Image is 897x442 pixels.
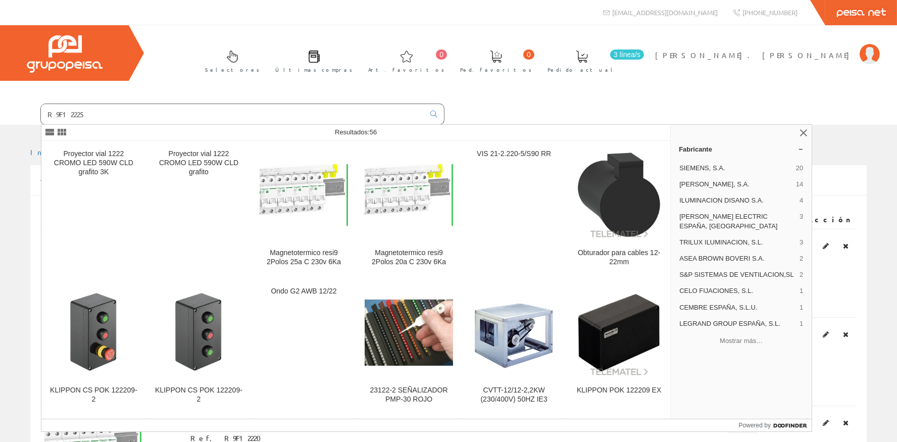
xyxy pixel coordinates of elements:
[547,65,616,75] span: Pedido actual
[800,196,803,205] span: 4
[675,333,808,350] button: Mostrar más…
[470,288,558,377] img: CVTT-12/12-2,2KW (230/400V) 50HZ IE3
[679,164,792,173] span: SIEMENS, S.A.
[146,279,251,416] a: KLIPPON CS POK 122209-2 KLIPPON CS POK 122209-2
[840,239,852,253] a: Eliminar
[436,50,447,60] span: 0
[796,164,803,173] span: 20
[49,288,138,377] img: KLIPPON CS POK 122209-2
[800,254,803,263] span: 2
[800,286,803,296] span: 1
[265,42,358,79] a: Últimas compras
[796,180,803,189] span: 14
[195,42,265,79] a: Selectores
[41,141,146,278] a: Proyector vial 1222 CROMO LED 590W CLD grafito 3K
[460,65,532,75] span: Ped. favoritos
[260,249,348,267] div: Magnetotermico resi9 2Polos 25a C 230v 6Ka
[470,386,558,404] div: CVTT-12/12-2,2KW (230/400V) 50HZ IE3
[335,128,377,136] span: Resultados:
[49,386,138,404] div: KLIPPON CS POK 122209-2
[679,212,795,230] span: [PERSON_NAME] ELECTRIC ESPAÑA, [GEOGRAPHIC_DATA]
[41,104,424,124] input: Buscar ...
[679,319,795,328] span: LEGRAND GROUP ESPAÑA, S.L.
[537,42,646,79] a: 3 línea/s Pedido actual
[820,416,832,429] a: Editar
[205,65,260,75] span: Selectores
[783,211,857,229] th: Acción
[30,148,73,157] a: Inicio
[575,249,663,267] div: Obturador para cables 12-22mm
[155,150,243,177] div: Proyector vial 1222 CROMO LED 590W CLD grafito
[27,35,103,73] img: Grupo Peisa
[146,141,251,278] a: Proyector vial 1222 CROMO LED 590W CLD grafito
[679,286,795,296] span: CELO FIJACIONES, S.L.
[679,303,795,312] span: CEMBRE ESPAÑA, S.L.U.
[260,164,348,226] img: Magnetotermico resi9 2Polos 25a C 230v 6Ka
[655,50,855,60] span: [PERSON_NAME]. [PERSON_NAME]
[470,150,558,159] div: VIS 21-2.220-5/S90 RR
[840,416,852,429] a: Eliminar
[523,50,534,60] span: 0
[260,287,348,296] div: Ondo G2 AWB 12/22
[368,65,444,75] span: Art. favoritos
[370,128,377,136] span: 56
[365,164,453,226] img: Magnetotermico resi9 2Polos 20a C 230v 6Ka
[739,421,771,430] span: Powered by
[800,238,803,247] span: 3
[610,50,644,60] span: 3 línea/s
[800,212,803,230] span: 3
[575,288,663,377] img: KLIPPON POK 122209 EX
[671,141,812,157] a: Fabricante
[820,328,832,341] a: Editar
[567,279,671,416] a: KLIPPON POK 122209 EX KLIPPON POK 122209 EX
[800,319,803,328] span: 1
[679,180,792,189] span: [PERSON_NAME], S.A.
[679,196,795,205] span: ILUMINACION DISANO S.A.
[252,141,356,278] a: Magnetotermico resi9 2Polos 25a C 230v 6Ka Magnetotermico resi9 2Polos 25a C 230v 6Ka
[679,254,795,263] span: ASEA BROWN BOVERI S.A.
[155,288,243,377] img: KLIPPON CS POK 122209-2
[567,141,671,278] a: Obturador para cables 12-22mm Obturador para cables 12-22mm
[575,151,663,239] img: Obturador para cables 12-22mm
[252,279,356,416] a: Ondo G2 AWB 12/22
[800,270,803,279] span: 2
[462,279,566,416] a: CVTT-12/12-2,2KW (230/400V) 50HZ IE3 CVTT-12/12-2,2KW (230/400V) 50HZ IE3
[739,419,812,431] a: Powered by
[679,270,795,279] span: S&P SISTEMAS DE VENTILACION,SL
[275,65,353,75] span: Últimas compras
[357,141,461,278] a: Magnetotermico resi9 2Polos 20a C 230v 6Ka Magnetotermico resi9 2Polos 20a C 230v 6Ka
[840,328,852,341] a: Eliminar
[365,386,453,404] div: 23122-2 SEÑALIZADOR PMP-30 ROJO
[612,8,718,17] span: [EMAIL_ADDRESS][DOMAIN_NAME]
[820,239,832,253] a: Editar
[742,8,798,17] span: [PHONE_NUMBER]
[800,303,803,312] span: 1
[462,141,566,278] a: VIS 21-2.220-5/S90 RR
[679,238,795,247] span: TRILUX ILUMINACION, S.L.
[655,42,880,52] a: [PERSON_NAME]. [PERSON_NAME]
[49,150,138,177] div: Proyector vial 1222 CROMO LED 590W CLD grafito 3K
[41,279,146,416] a: KLIPPON CS POK 122209-2 KLIPPON CS POK 122209-2
[365,249,453,267] div: Magnetotermico resi9 2Polos 20a C 230v 6Ka
[365,300,453,366] img: 23122-2 SEÑALIZADOR PMP-30 ROJO
[575,386,663,395] div: KLIPPON POK 122209 EX
[357,279,461,416] a: 23122-2 SEÑALIZADOR PMP-30 ROJO 23122-2 SEÑALIZADOR PMP-30 ROJO
[155,386,243,404] div: KLIPPON CS POK 122209-2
